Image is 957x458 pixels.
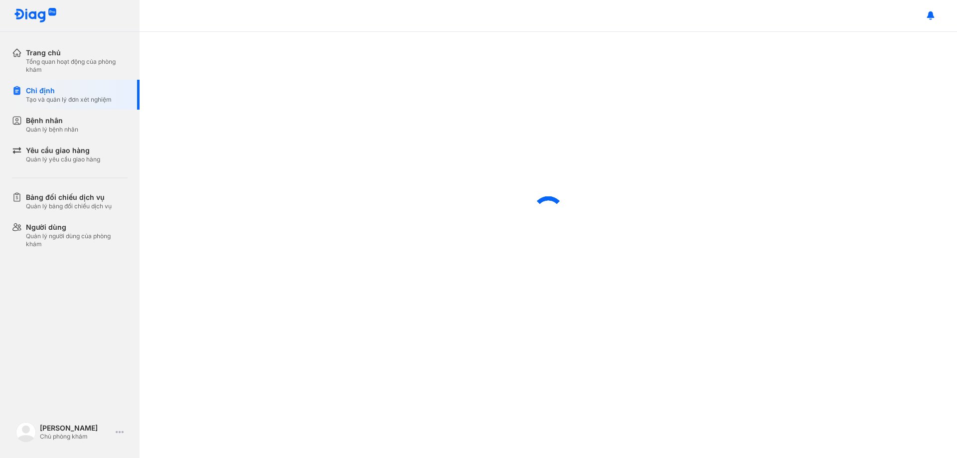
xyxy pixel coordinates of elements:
[26,48,128,58] div: Trang chủ
[26,202,112,210] div: Quản lý bảng đối chiếu dịch vụ
[26,86,112,96] div: Chỉ định
[14,8,57,23] img: logo
[26,222,128,232] div: Người dùng
[26,58,128,74] div: Tổng quan hoạt động của phòng khám
[40,433,112,441] div: Chủ phòng khám
[40,424,112,433] div: [PERSON_NAME]
[16,422,36,442] img: logo
[26,126,78,134] div: Quản lý bệnh nhân
[26,192,112,202] div: Bảng đối chiếu dịch vụ
[26,116,78,126] div: Bệnh nhân
[26,155,100,163] div: Quản lý yêu cầu giao hàng
[26,232,128,248] div: Quản lý người dùng của phòng khám
[26,146,100,155] div: Yêu cầu giao hàng
[26,96,112,104] div: Tạo và quản lý đơn xét nghiệm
